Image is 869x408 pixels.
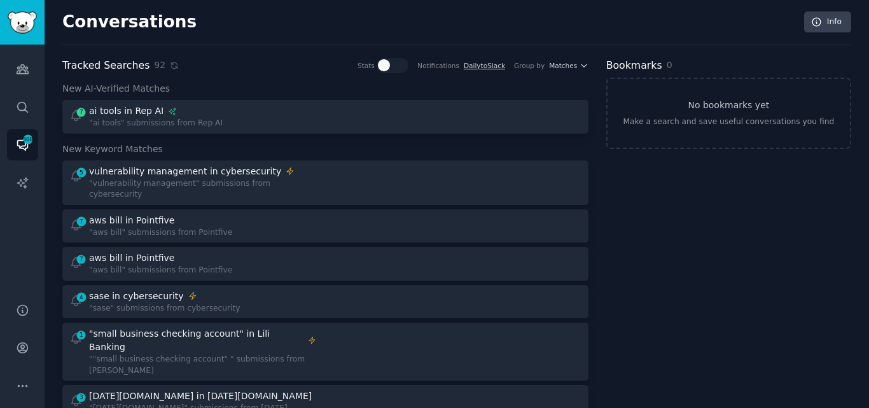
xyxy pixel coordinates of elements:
[89,265,232,276] div: "aws bill" submissions from Pointfive
[62,143,163,156] span: New Keyword Matches
[89,327,303,354] div: "small business checking account" in Lili Banking
[464,62,505,69] a: DailytoSlack
[76,293,87,302] span: 4
[89,214,174,227] div: aws bill in Pointfive
[89,118,223,129] div: "ai tools" submissions from Rep AI
[804,11,851,33] a: Info
[62,12,197,32] h2: Conversations
[688,99,769,112] h3: No bookmarks yet
[623,116,834,128] div: Make a search and save useful conversations you find
[76,330,87,339] span: 1
[89,290,184,303] div: sase in cybersecurity
[22,135,34,144] span: 308
[62,247,588,281] a: 7aws bill in Pointfive"aws bill" submissions from Pointfive
[62,82,170,95] span: New AI-Verified Matches
[358,61,375,70] div: Stats
[62,209,588,243] a: 7aws bill in Pointfive"aws bill" submissions from Pointfive
[89,251,174,265] div: aws bill in Pointfive
[76,168,87,177] span: 5
[154,59,165,72] span: 92
[89,178,316,200] div: "vulnerability management" submissions from cybersecurity
[62,160,588,205] a: 5vulnerability management in cybersecurity"vulnerability management" submissions from cybersecurity
[62,58,149,74] h2: Tracked Searches
[76,217,87,226] span: 7
[76,393,87,402] span: 3
[8,11,37,34] img: GummySearch logo
[606,78,851,149] a: No bookmarks yetMake a search and save useful conversations you find
[89,227,232,239] div: "aws bill" submissions from Pointfive
[549,61,588,70] button: Matches
[667,60,672,70] span: 0
[89,165,281,178] div: vulnerability management in cybersecurity
[62,100,588,134] a: 7ai tools in Rep AI"ai tools" submissions from Rep AI
[89,354,316,376] div: ""small business checking account" " submissions from [PERSON_NAME]
[89,390,312,403] div: [DATE][DOMAIN_NAME] in [DATE][DOMAIN_NAME]
[514,61,545,70] div: Group by
[549,61,577,70] span: Matches
[417,61,459,70] div: Notifications
[76,255,87,264] span: 7
[89,104,163,118] div: ai tools in Rep AI
[606,58,662,74] h2: Bookmarks
[62,285,588,319] a: 4sase in cybersecurity"sase" submissions from cybersecurity
[7,129,38,160] a: 308
[62,323,588,381] a: 1"small business checking account" in Lili Banking""small business checking account" " submission...
[89,303,240,314] div: "sase" submissions from cybersecurity
[76,108,87,116] span: 7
